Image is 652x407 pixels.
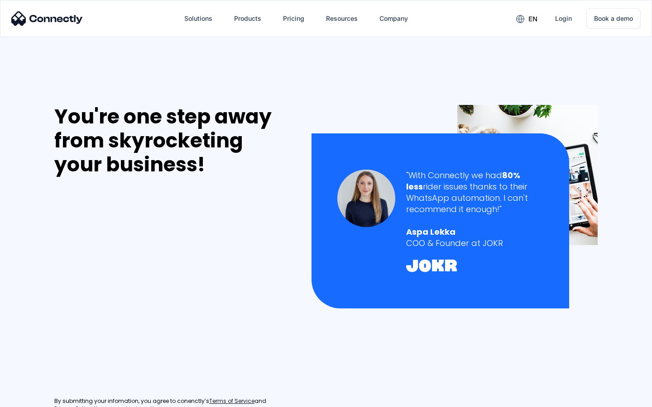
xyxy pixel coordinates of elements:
[406,170,520,192] strong: 80% less
[406,170,543,215] div: "With Connectly we had rider issues thanks to their WhatsApp automation. I can't recommend it eno...
[406,237,543,249] div: COO & Founder at JOKR
[54,187,190,387] iframe: Form 0
[11,11,83,26] img: Connectly Logo
[9,391,54,404] aside: Language selected: English
[276,8,312,29] a: Pricing
[326,12,358,25] div: Resources
[379,12,408,25] div: Company
[234,12,261,25] div: Products
[184,12,212,25] div: Solutions
[18,391,54,404] ul: Language list
[555,12,572,25] div: Login
[548,8,579,29] a: Login
[283,12,304,25] div: Pricing
[406,226,455,237] strong: Aspa Lekka
[209,398,254,405] a: Terms of Service
[528,13,537,25] div: en
[586,8,641,29] a: Book a demo
[54,105,292,176] div: You're one step away from skyrocketing your business!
